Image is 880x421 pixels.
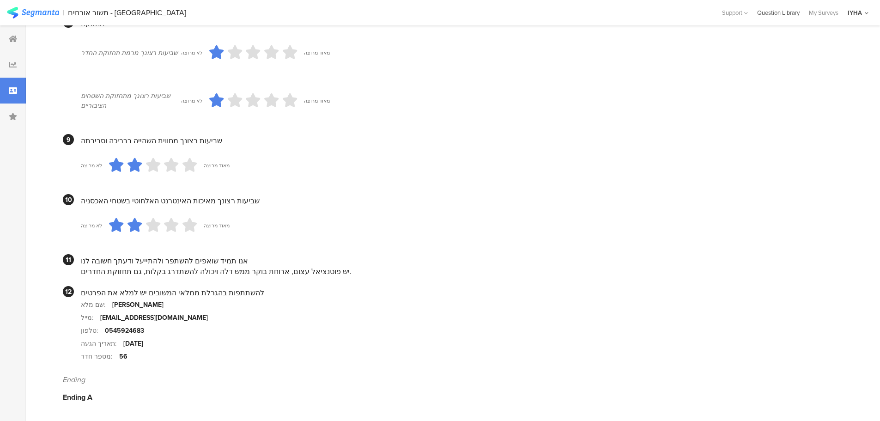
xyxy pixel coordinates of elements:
div: 56 [119,352,127,361]
div: שביעות רצונך מרמת תחזוקת החדר [81,48,181,58]
div: Ending A [63,392,836,403]
div: שם מלא: [81,300,112,310]
div: מספר חדר: [81,352,119,361]
div: אנו תמיד שואפים להשתפר ולהתייעל ודעתך חשובה לנו [81,256,836,266]
div: 12 [63,286,74,297]
div: שביעות רצונך מאיכות האינטרנט האלחוטי בשטחי האכסניה [81,195,836,206]
div: Support [722,6,748,20]
div: IYHA [848,8,862,17]
div: לא מרוצה [181,49,202,56]
div: שביעות רצונך מתחזוקת השטחים הציבוריים [81,91,181,110]
div: לא מרוצה [181,97,202,104]
div: [DATE] [123,339,143,348]
div: מאוד מרוצה [304,97,330,104]
div: 11 [63,254,74,265]
div: מאוד מרוצה [304,49,330,56]
div: להשתתפות בהגרלת ממלאי המשובים יש למלא את הפרטים [81,287,836,298]
div: לא מרוצה [81,162,102,169]
div: יש פוטנציאל עצום, ארוחת בוקר ממש דלה ויכולה להשתדרג בקלות, גם תחזוקת החדרים. [81,266,836,277]
div: | [63,7,64,18]
img: segmanta logo [7,7,59,18]
a: Question Library [753,8,804,17]
div: [EMAIL_ADDRESS][DOMAIN_NAME] [100,313,208,323]
div: מאוד מרוצה [204,222,230,229]
div: לא מרוצה [81,222,102,229]
div: תאריך הגעה: [81,339,123,348]
div: שביעות רצונך מחווית השהייה בבריכה וסביבתה [81,135,836,146]
a: My Surveys [804,8,843,17]
div: 9 [63,134,74,145]
div: [PERSON_NAME] [112,300,164,310]
div: משוב אורחים - [GEOGRAPHIC_DATA] [68,8,186,17]
div: 10 [63,194,74,205]
div: Ending [63,374,836,385]
div: טלפון: [81,326,105,336]
div: מאוד מרוצה [204,162,230,169]
div: 0545924683 [105,326,144,336]
div: מייל: [81,313,100,323]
